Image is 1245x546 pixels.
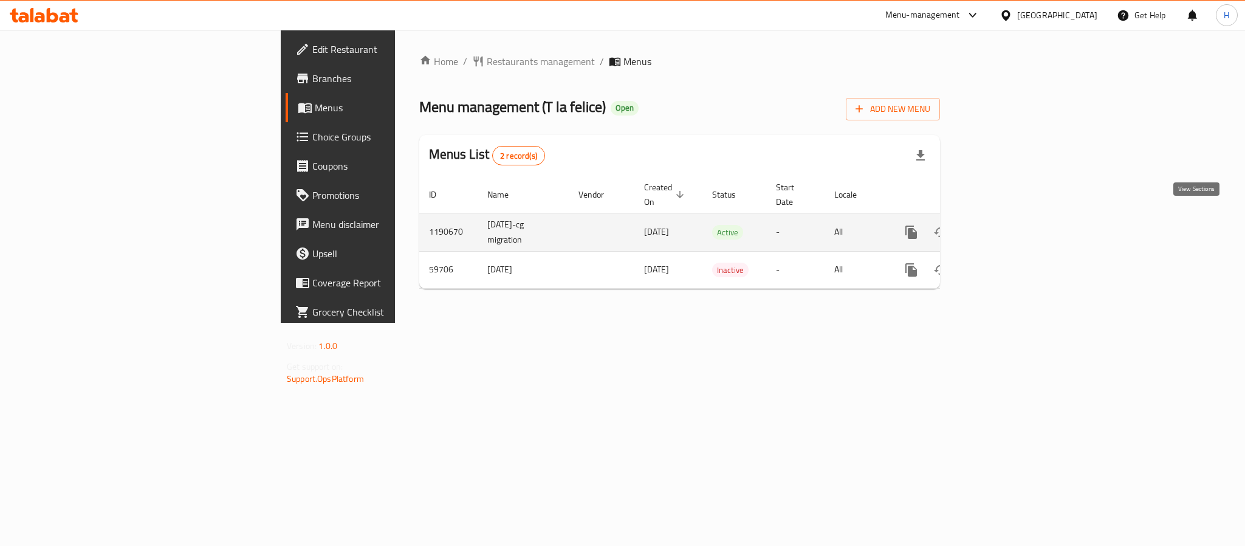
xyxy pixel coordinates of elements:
span: Add New Menu [856,102,930,117]
th: Actions [887,176,1023,213]
span: Restaurants management [487,54,595,69]
span: Active [712,226,743,240]
span: Menus [623,54,651,69]
div: Inactive [712,263,749,277]
span: Menus [315,100,479,115]
td: All [825,213,887,251]
a: Restaurants management [472,54,595,69]
span: Edit Restaurant [312,42,479,57]
span: Choice Groups [312,130,479,144]
a: Branches [286,64,489,93]
span: Inactive [712,263,749,277]
span: Menu management ( T la felice ) [419,93,606,120]
a: Promotions [286,181,489,210]
span: Created On [644,180,688,209]
a: Support.OpsPlatform [287,371,364,387]
span: Upsell [312,246,479,261]
button: more [897,218,926,247]
span: Branches [312,71,479,86]
span: Coverage Report [312,275,479,290]
a: Menus [286,93,489,122]
span: 1.0.0 [318,338,337,354]
a: Grocery Checklist [286,297,489,327]
span: Coupons [312,159,479,173]
span: Start Date [776,180,810,209]
button: Change Status [926,255,955,285]
li: / [600,54,604,69]
td: All [825,251,887,288]
span: Name [487,187,524,202]
span: Locale [834,187,873,202]
td: [DATE]-cg migration [478,213,569,251]
a: Coverage Report [286,268,489,297]
a: Coupons [286,151,489,181]
a: Upsell [286,239,489,268]
div: Total records count [492,146,545,165]
span: ID [429,187,452,202]
td: - [766,213,825,251]
span: Version: [287,338,317,354]
div: Menu-management [885,8,960,22]
span: H [1224,9,1229,22]
a: Choice Groups [286,122,489,151]
span: Menu disclaimer [312,217,479,232]
span: [DATE] [644,224,669,240]
table: enhanced table [419,176,1023,289]
nav: breadcrumb [419,54,940,69]
span: [DATE] [644,261,669,277]
span: Get support on: [287,359,343,375]
div: Export file [906,141,935,170]
button: Add New Menu [846,98,940,120]
a: Menu disclaimer [286,210,489,239]
div: [GEOGRAPHIC_DATA] [1017,9,1097,22]
td: [DATE] [478,251,569,288]
span: Open [611,103,639,113]
span: Grocery Checklist [312,305,479,319]
h2: Menus List [429,145,545,165]
span: Vendor [578,187,620,202]
td: - [766,251,825,288]
span: 2 record(s) [493,150,544,162]
span: Status [712,187,752,202]
span: Promotions [312,188,479,202]
button: more [897,255,926,285]
a: Edit Restaurant [286,35,489,64]
div: Open [611,101,639,116]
